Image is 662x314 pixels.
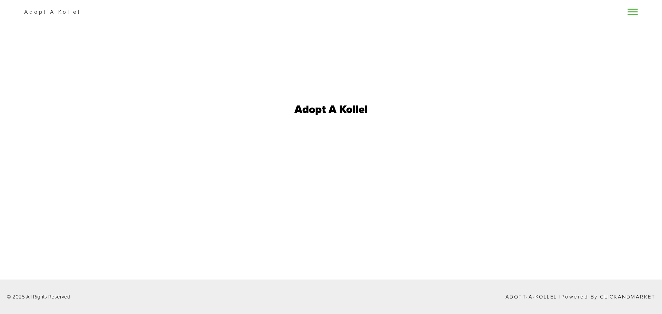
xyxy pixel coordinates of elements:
a: ClickandMarket [600,294,655,300]
span: Powered by [561,294,598,300]
p: Adopt A Kollel [24,8,81,16]
h1: Adopt A Kollel [294,104,368,115]
p: © 2025 All Rights Reserved [7,294,70,300]
p: Adopt-a-Kollel | [505,294,655,300]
